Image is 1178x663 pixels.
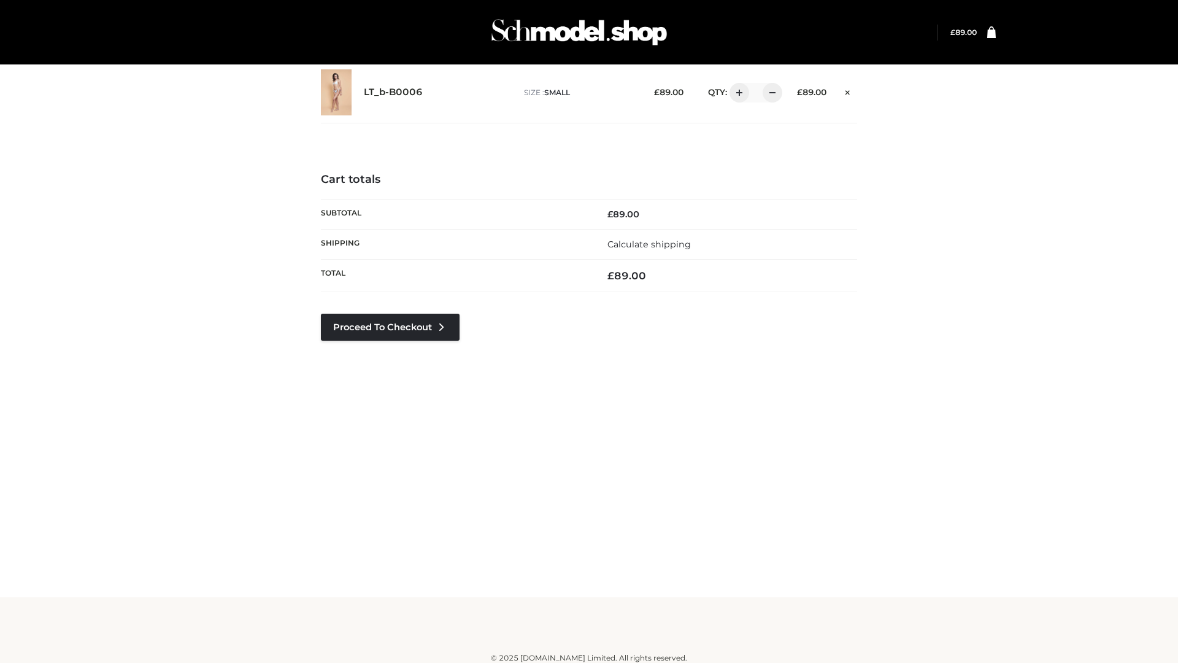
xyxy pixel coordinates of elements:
th: Shipping [321,229,589,259]
span: £ [607,269,614,282]
a: Proceed to Checkout [321,314,460,341]
h4: Cart totals [321,173,857,187]
span: £ [607,209,613,220]
a: Calculate shipping [607,239,691,250]
bdi: 89.00 [950,28,977,37]
img: LT_b-B0006 - SMALL [321,69,352,115]
th: Subtotal [321,199,589,229]
bdi: 89.00 [654,87,683,97]
div: QTY: [696,83,778,103]
p: size : [524,87,635,98]
bdi: 89.00 [797,87,826,97]
span: £ [950,28,955,37]
span: SMALL [544,88,570,97]
th: Total [321,260,589,292]
bdi: 89.00 [607,269,646,282]
span: £ [797,87,803,97]
bdi: 89.00 [607,209,639,220]
span: £ [654,87,660,97]
a: LT_b-B0006 [364,87,423,98]
img: Schmodel Admin 964 [487,8,671,56]
a: Remove this item [839,83,857,99]
a: £89.00 [950,28,977,37]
